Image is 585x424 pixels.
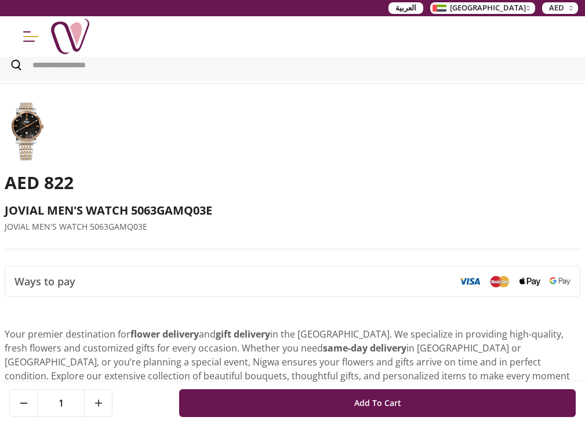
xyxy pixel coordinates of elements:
span: 1 [38,390,84,416]
p: JOVIAL MEN'S WATCH 5063GAMQ03E [5,221,580,233]
p: Your premier destination for and in the [GEOGRAPHIC_DATA]. We specialize in providing high-qualit... [5,327,580,411]
span: AED [549,2,564,14]
span: Add To Cart [354,393,401,414]
button: Menu [12,31,50,42]
img: Visa [459,277,480,285]
button: Add To Cart [179,389,576,417]
strong: flower delivery [130,328,199,340]
strong: same-day delivery [323,342,406,354]
img: Nigwa-uae-gifts [50,16,90,57]
img: Mastercard [489,276,510,288]
strong: gift delivery [216,328,270,340]
img: JOVIAL MEN'S WATCH 5063GAMQ03E undefined--0 [5,100,48,162]
span: العربية [395,2,416,14]
span: Ways to pay [14,273,75,289]
img: Apple Pay [519,277,540,286]
button: AED [542,2,578,14]
img: Google Pay [550,277,571,285]
h2: JOVIAL MEN'S WATCH 5063GAMQ03E [5,202,580,219]
span: [GEOGRAPHIC_DATA] [450,2,526,14]
button: [GEOGRAPHIC_DATA] [430,2,535,14]
span: AED 822 [5,171,74,194]
img: Arabic_dztd3n.png [433,5,446,12]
